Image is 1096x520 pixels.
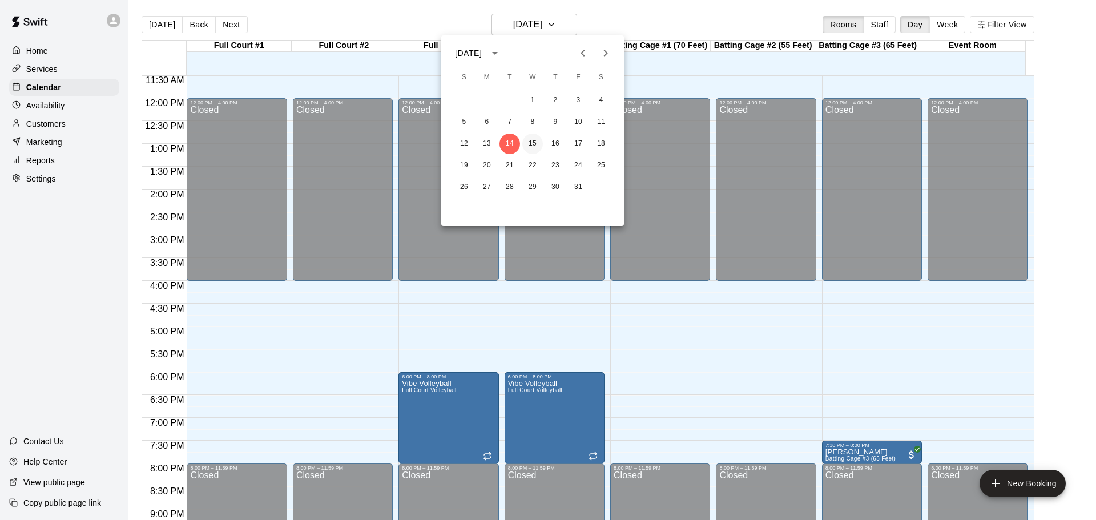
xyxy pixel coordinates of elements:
div: [DATE] [455,47,482,59]
button: 2 [545,90,566,111]
span: Friday [568,66,589,89]
button: calendar view is open, switch to year view [485,43,505,63]
button: 5 [454,112,474,132]
button: 8 [522,112,543,132]
button: 14 [499,134,520,154]
button: 22 [522,155,543,176]
button: 23 [545,155,566,176]
button: 27 [477,177,497,197]
button: 25 [591,155,611,176]
button: 19 [454,155,474,176]
button: 16 [545,134,566,154]
span: Monday [477,66,497,89]
button: 1 [522,90,543,111]
button: 13 [477,134,497,154]
button: 24 [568,155,589,176]
button: 30 [545,177,566,197]
button: 11 [591,112,611,132]
button: 3 [568,90,589,111]
button: 28 [499,177,520,197]
button: 26 [454,177,474,197]
button: 31 [568,177,589,197]
button: 10 [568,112,589,132]
button: 18 [591,134,611,154]
button: Previous month [571,42,594,65]
span: Thursday [545,66,566,89]
button: 12 [454,134,474,154]
button: 17 [568,134,589,154]
span: Tuesday [499,66,520,89]
button: 21 [499,155,520,176]
button: 15 [522,134,543,154]
span: Sunday [454,66,474,89]
button: 29 [522,177,543,197]
button: 9 [545,112,566,132]
span: Wednesday [522,66,543,89]
button: 6 [477,112,497,132]
span: Saturday [591,66,611,89]
button: 4 [591,90,611,111]
button: 20 [477,155,497,176]
button: 7 [499,112,520,132]
button: Next month [594,42,617,65]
